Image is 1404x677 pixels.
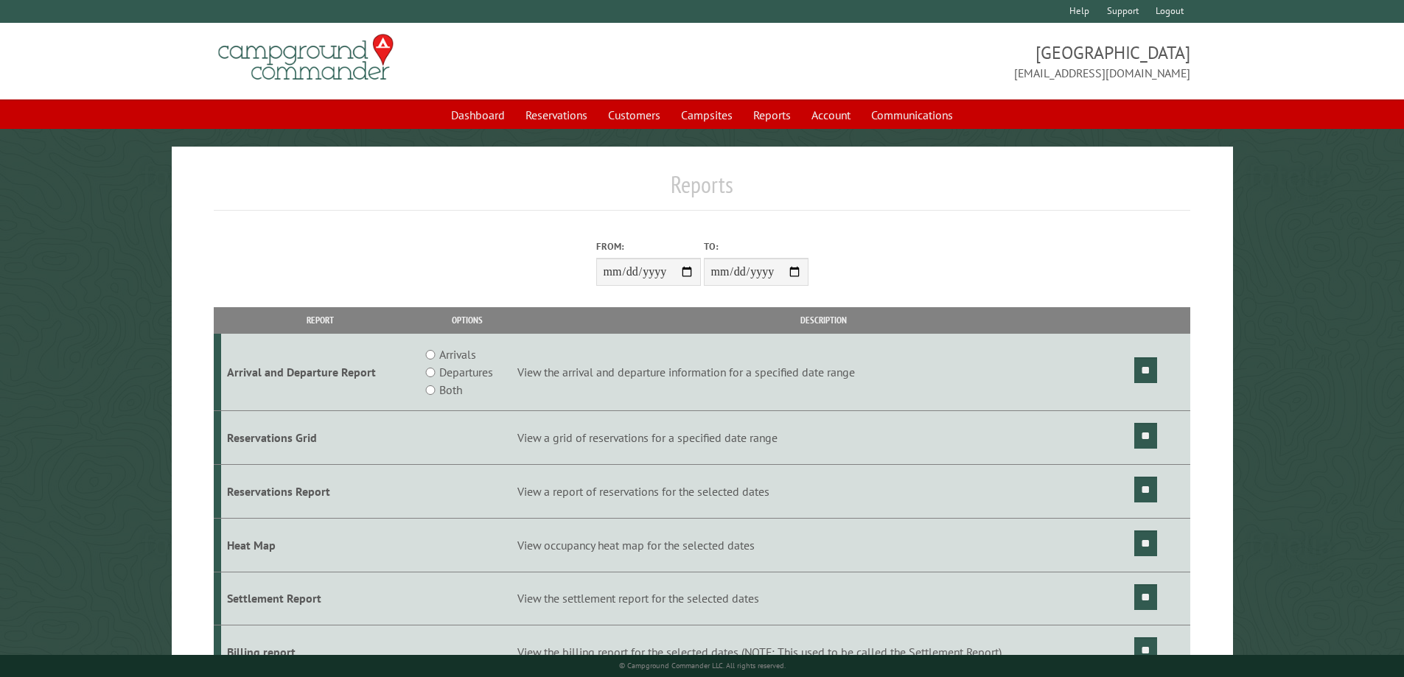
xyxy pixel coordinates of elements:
[619,661,786,670] small: © Campground Commander LLC. All rights reserved.
[704,239,808,253] label: To:
[221,411,419,465] td: Reservations Grid
[221,307,419,333] th: Report
[515,518,1132,572] td: View occupancy heat map for the selected dates
[702,41,1191,82] span: [GEOGRAPHIC_DATA] [EMAIL_ADDRESS][DOMAIN_NAME]
[515,464,1132,518] td: View a report of reservations for the selected dates
[221,464,419,518] td: Reservations Report
[515,334,1132,411] td: View the arrival and departure information for a specified date range
[515,572,1132,625] td: View the settlement report for the selected dates
[221,572,419,625] td: Settlement Report
[744,101,800,129] a: Reports
[439,363,493,381] label: Departures
[221,518,419,572] td: Heat Map
[596,239,701,253] label: From:
[214,170,1191,211] h1: Reports
[672,101,741,129] a: Campsites
[599,101,669,129] a: Customers
[439,345,476,363] label: Arrivals
[803,101,859,129] a: Account
[517,101,596,129] a: Reservations
[221,334,419,411] td: Arrival and Departure Report
[515,411,1132,465] td: View a grid of reservations for a specified date range
[439,381,462,399] label: Both
[214,29,398,86] img: Campground Commander
[419,307,514,333] th: Options
[515,307,1132,333] th: Description
[442,101,514,129] a: Dashboard
[862,101,962,129] a: Communications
